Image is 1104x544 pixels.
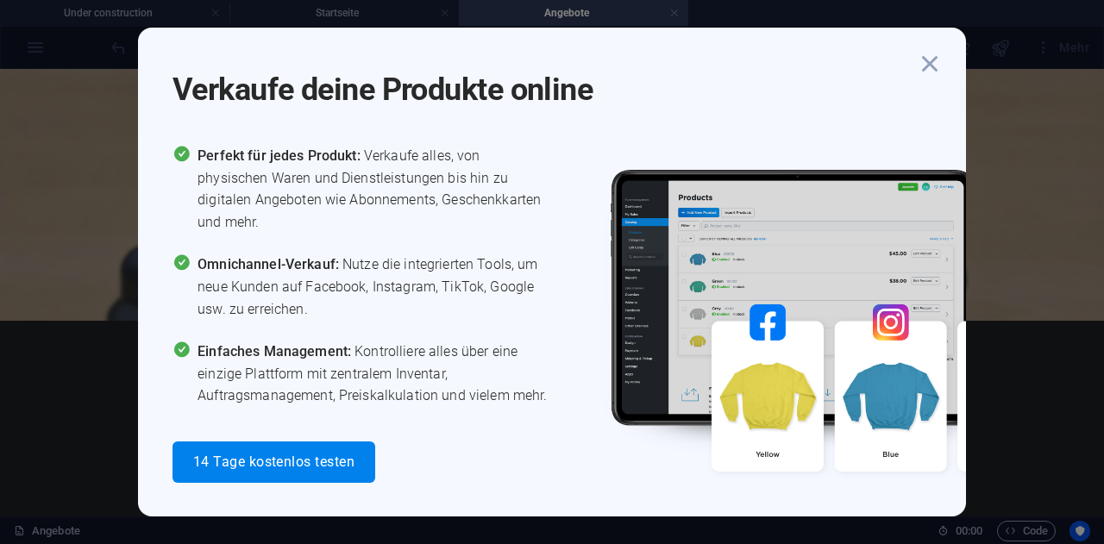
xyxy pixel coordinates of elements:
[198,147,364,164] span: Perfekt für jedes Produkt:
[538,245,615,284] a: Startseite
[582,145,1100,522] img: promo_image.png
[172,48,914,110] h1: Verkaufe deine Produkte online
[193,455,354,469] span: 14 Tage kostenlos testen
[172,441,375,483] button: 14 Tage kostenlos testen
[198,256,342,272] span: Omnichannel-Verkauf:
[198,343,354,360] span: Einfaches Management:
[643,245,713,284] a: Angebote
[145,366,959,449] h1: "Themen im Oktober"
[198,253,552,320] span: Nutze die integrierten Tools, um neue Kunden auf Facebook, Instagram, TikTok, Google usw. zu erre...
[897,245,959,284] a: Kontakt
[741,245,787,284] a: Preise
[814,245,869,284] a: Galerie
[198,341,552,407] span: Kontrolliere alles über eine einzige Plattform mit zentralem Inventar, Auftragsmanagement, Preisk...
[198,145,552,233] span: Verkaufe alles, von physischen Waren und Dienstleistungen bis hin zu digitalen Angeboten wie Abon...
